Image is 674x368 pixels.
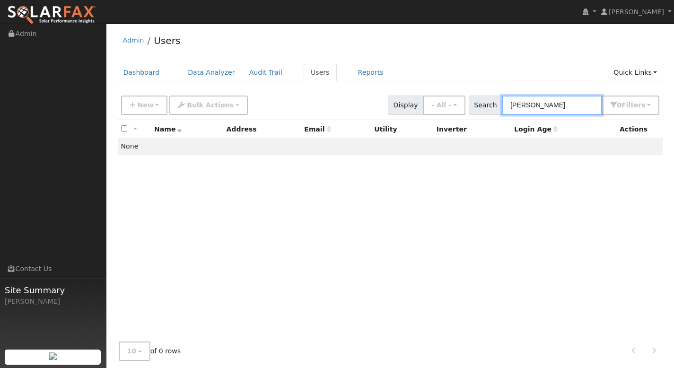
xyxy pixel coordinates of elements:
[49,352,57,360] img: retrieve
[609,8,664,16] span: [PERSON_NAME]
[602,96,659,115] button: 0Filters
[137,101,153,109] span: New
[620,124,659,134] div: Actions
[437,124,508,134] div: Inverter
[374,124,429,134] div: Utility
[127,347,137,355] span: 10
[304,125,331,133] span: Email
[388,96,423,115] span: Display
[423,96,465,115] button: - All -
[121,96,168,115] button: New
[7,5,96,25] img: SolarFax
[5,284,101,297] span: Site Summary
[119,342,150,361] button: 10
[502,96,602,115] input: Search
[304,64,337,81] a: Users
[154,35,180,46] a: Users
[514,125,558,133] span: Days since last login
[5,297,101,307] div: [PERSON_NAME]
[187,101,234,109] span: Bulk Actions
[242,64,289,81] a: Audit Trail
[123,36,144,44] a: Admin
[116,64,167,81] a: Dashboard
[119,342,181,361] span: of 0 rows
[641,101,645,109] span: s
[118,138,663,155] td: None
[154,125,182,133] span: Name
[469,96,502,115] span: Search
[181,64,242,81] a: Data Analyzer
[169,96,247,115] button: Bulk Actions
[226,124,298,134] div: Address
[606,64,664,81] a: Quick Links
[351,64,391,81] a: Reports
[621,101,646,109] span: Filter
